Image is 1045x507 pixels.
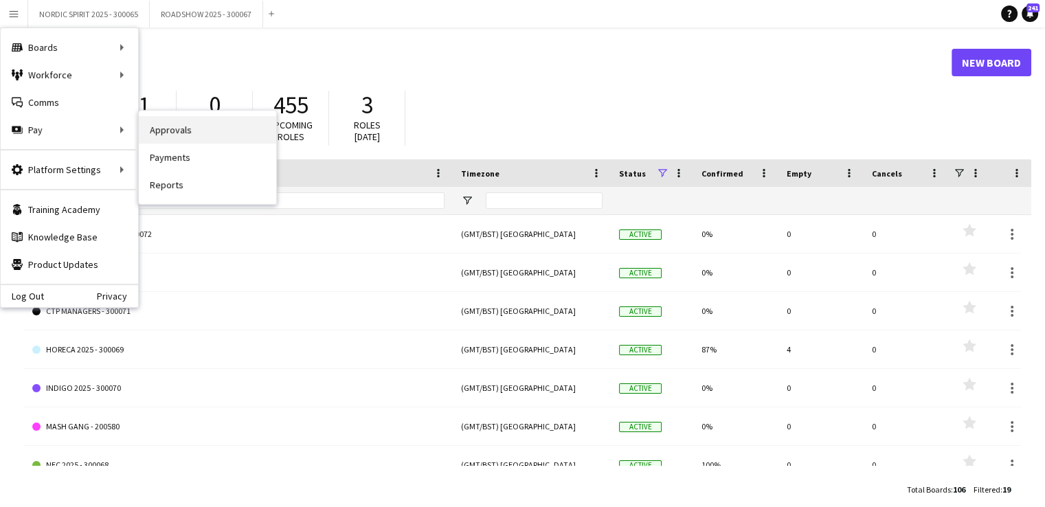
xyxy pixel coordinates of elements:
[32,369,445,407] a: INDIGO 2025 - 300070
[32,292,445,330] a: CTP MANAGERS - 300071
[619,422,662,432] span: Active
[864,369,949,407] div: 0
[32,446,445,484] a: NEC 2025 - 300068
[619,168,646,179] span: Status
[778,446,864,484] div: 0
[974,484,1000,495] span: Filtered
[32,253,445,292] a: CTP - 300071
[139,171,276,199] a: Reports
[461,194,473,207] button: Open Filter Menu
[907,484,951,495] span: Total Boards
[453,215,611,253] div: (GMT/BST) [GEOGRAPHIC_DATA]
[32,407,445,446] a: MASH GANG - 200580
[461,168,499,179] span: Timezone
[619,268,662,278] span: Active
[778,369,864,407] div: 0
[693,292,778,330] div: 0%
[139,144,276,171] a: Payments
[97,291,138,302] a: Privacy
[693,330,778,368] div: 87%
[1,251,138,278] a: Product Updates
[32,215,445,253] a: [GEOGRAPHIC_DATA] - 300072
[32,330,445,369] a: HORECA 2025 - 300069
[453,446,611,484] div: (GMT/BST) [GEOGRAPHIC_DATA]
[864,407,949,445] div: 0
[619,306,662,317] span: Active
[150,1,263,27] button: ROADSHOW 2025 - 300067
[1,34,138,61] div: Boards
[619,460,662,471] span: Active
[486,192,603,209] input: Timezone Filter Input
[1,89,138,116] a: Comms
[864,330,949,368] div: 0
[693,446,778,484] div: 100%
[693,407,778,445] div: 0%
[209,90,221,120] span: 0
[778,330,864,368] div: 4
[453,292,611,330] div: (GMT/BST) [GEOGRAPHIC_DATA]
[778,407,864,445] div: 0
[354,119,381,143] span: Roles [DATE]
[787,168,811,179] span: Empty
[1,61,138,89] div: Workforce
[953,484,965,495] span: 106
[1,156,138,183] div: Platform Settings
[1,196,138,223] a: Training Academy
[269,119,313,143] span: Upcoming roles
[139,116,276,144] a: Approvals
[453,407,611,445] div: (GMT/BST) [GEOGRAPHIC_DATA]
[778,292,864,330] div: 0
[453,330,611,368] div: (GMT/BST) [GEOGRAPHIC_DATA]
[361,90,373,120] span: 3
[619,383,662,394] span: Active
[693,369,778,407] div: 0%
[864,215,949,253] div: 0
[778,253,864,291] div: 0
[864,253,949,291] div: 0
[453,253,611,291] div: (GMT/BST) [GEOGRAPHIC_DATA]
[864,292,949,330] div: 0
[1022,5,1038,22] a: 241
[1,291,44,302] a: Log Out
[952,49,1031,76] a: New Board
[28,1,150,27] button: NORDIC SPIRIT 2025 - 300065
[24,52,952,73] h1: Boards
[453,369,611,407] div: (GMT/BST) [GEOGRAPHIC_DATA]
[778,215,864,253] div: 0
[619,345,662,355] span: Active
[1,223,138,251] a: Knowledge Base
[619,229,662,240] span: Active
[273,90,308,120] span: 455
[1026,3,1040,12] span: 241
[693,253,778,291] div: 0%
[864,446,949,484] div: 0
[693,215,778,253] div: 0%
[974,476,1011,503] div: :
[1,116,138,144] div: Pay
[701,168,743,179] span: Confirmed
[907,476,965,503] div: :
[1002,484,1011,495] span: 19
[872,168,902,179] span: Cancels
